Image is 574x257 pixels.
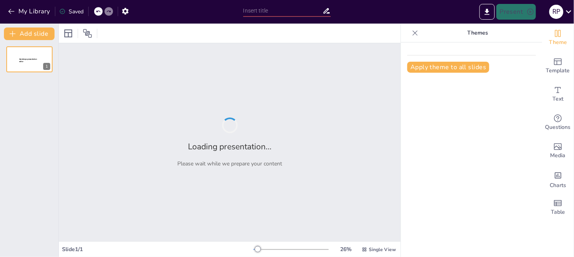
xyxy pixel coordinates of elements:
[542,108,574,137] div: Get real-time input from your audience
[337,246,355,253] div: 26 %
[479,4,495,20] button: Export to PowerPoint
[549,4,563,20] button: r p
[546,66,570,75] span: Template
[19,58,37,62] span: Sendsteps presentation editor
[62,246,253,253] div: Slide 1 / 1
[6,5,53,18] button: My Library
[552,95,563,103] span: Text
[243,5,323,17] input: Insert title
[496,4,536,20] button: Present
[549,38,567,47] span: Theme
[542,193,574,222] div: Add a table
[545,123,571,132] span: Questions
[542,165,574,193] div: Add charts and graphs
[62,27,75,40] div: Layout
[188,141,272,152] h2: Loading presentation...
[550,181,566,190] span: Charts
[542,80,574,108] div: Add text boxes
[59,8,84,15] div: Saved
[369,246,396,253] span: Single View
[542,137,574,165] div: Add images, graphics, shapes or video
[550,151,566,160] span: Media
[43,63,50,70] div: 1
[421,24,534,42] p: Themes
[549,5,563,19] div: r p
[542,52,574,80] div: Add ready made slides
[177,160,282,167] p: Please wait while we prepare your content
[407,62,489,73] button: Apply theme to all slides
[83,29,92,38] span: Position
[542,24,574,52] div: Change the overall theme
[551,208,565,217] span: Table
[6,46,53,72] div: 1
[4,28,55,40] button: Add slide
